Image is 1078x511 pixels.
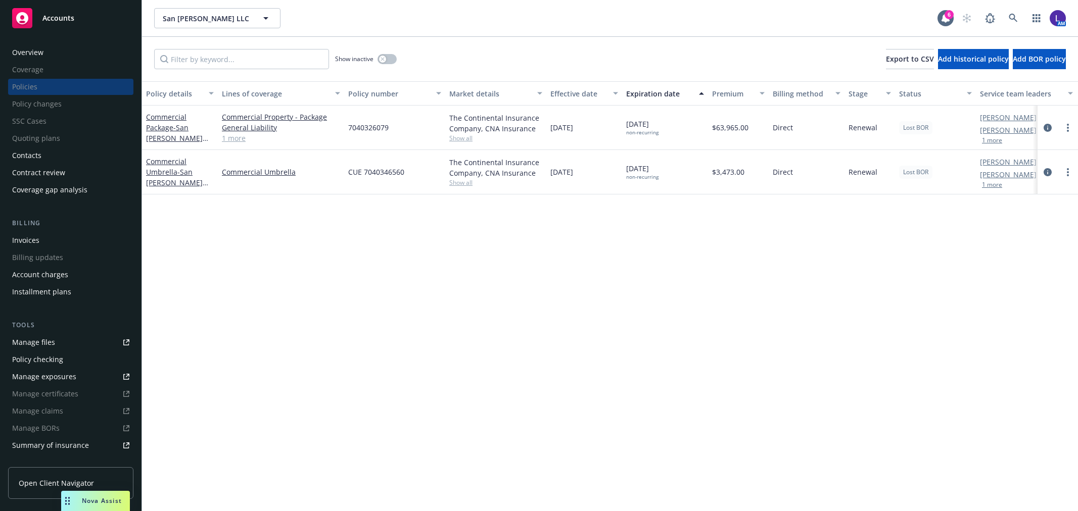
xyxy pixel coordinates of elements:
button: Policy number [344,81,445,106]
div: Account charges [12,267,68,283]
span: Policy changes [8,96,133,112]
div: Premium [712,88,754,99]
a: Start snowing [957,8,977,28]
span: Renewal [849,122,877,133]
span: Direct [773,122,793,133]
span: - San [PERSON_NAME] LLC [146,123,208,154]
button: Policy details [142,81,218,106]
a: [PERSON_NAME] [980,169,1037,180]
div: The Continental Insurance Company, CNA Insurance [449,157,542,178]
a: Overview [8,44,133,61]
button: 1 more [982,182,1002,188]
button: Service team leaders [976,81,1077,106]
span: Quoting plans [8,130,133,146]
input: Filter by keyword... [154,49,329,69]
span: Open Client Navigator [19,478,94,488]
div: Status [899,88,961,99]
span: Add historical policy [938,54,1009,64]
span: Show all [449,178,542,187]
button: Market details [445,81,546,106]
div: Policy checking [12,351,63,368]
a: [PERSON_NAME] [980,125,1037,135]
div: non-recurring [626,129,659,136]
a: circleInformation [1042,122,1054,134]
a: Manage files [8,334,133,350]
span: Manage claims [8,403,133,419]
button: Premium [708,81,769,106]
span: Nova Assist [82,496,122,505]
a: Manage exposures [8,369,133,385]
span: Show all [449,134,542,142]
span: Lost BOR [903,168,928,177]
a: Coverage gap analysis [8,182,133,198]
a: circleInformation [1042,166,1054,178]
span: Coverage [8,62,133,78]
button: Expiration date [622,81,708,106]
div: Invoices [12,232,39,248]
a: Report a Bug [980,8,1000,28]
div: Manage files [12,334,55,350]
a: Account charges [8,267,133,283]
button: Add historical policy [938,49,1009,69]
div: Effective date [550,88,607,99]
span: $63,965.00 [712,122,748,133]
div: Policy number [348,88,430,99]
a: Search [1003,8,1023,28]
span: Export to CSV [886,54,934,64]
span: CUE 7040346560 [348,167,404,177]
div: Contacts [12,147,41,164]
a: more [1062,166,1074,178]
button: Lines of coverage [218,81,344,106]
a: Contacts [8,147,133,164]
div: Billing [8,218,133,228]
a: Summary of insurance [8,437,133,453]
a: Contract review [8,165,133,181]
div: Coverage gap analysis [12,182,87,198]
a: Installment plans [8,284,133,300]
a: Commercial Property - Package [222,112,340,122]
button: 1 more [982,137,1002,143]
div: 6 [945,10,954,19]
span: [DATE] [550,122,573,133]
a: Policy checking [8,351,133,368]
span: Show inactive [335,55,373,63]
button: Effective date [546,81,622,106]
div: Market details [449,88,531,99]
span: Direct [773,167,793,177]
div: Contract review [12,165,65,181]
span: Billing updates [8,249,133,266]
div: non-recurring [626,174,659,180]
div: Lines of coverage [222,88,329,99]
span: San [PERSON_NAME] LLC [163,13,250,24]
span: Policies [8,79,133,95]
div: Manage exposures [12,369,76,385]
button: Nova Assist [61,491,130,511]
div: Overview [12,44,43,61]
a: General Liability [222,122,340,133]
a: Accounts [8,4,133,32]
a: Commercial Package [146,112,203,154]
span: Accounts [42,14,74,22]
span: - San [PERSON_NAME] LLC [146,167,208,198]
div: Tools [8,320,133,330]
a: 1 more [222,133,340,143]
img: photo [1050,10,1066,26]
span: [DATE] [550,167,573,177]
span: Add BOR policy [1013,54,1066,64]
div: Expiration date [626,88,693,99]
a: Commercial Umbrella [146,157,203,198]
button: Billing method [769,81,845,106]
a: Invoices [8,232,133,248]
span: Manage BORs [8,420,133,436]
span: SSC Cases [8,113,133,129]
div: Summary of insurance [12,437,89,453]
button: Export to CSV [886,49,934,69]
span: 7040326079 [348,122,389,133]
a: Switch app [1026,8,1047,28]
button: Add BOR policy [1013,49,1066,69]
span: Lost BOR [903,123,928,132]
div: Stage [849,88,880,99]
span: [DATE] [626,163,659,180]
a: [PERSON_NAME] [980,112,1037,123]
